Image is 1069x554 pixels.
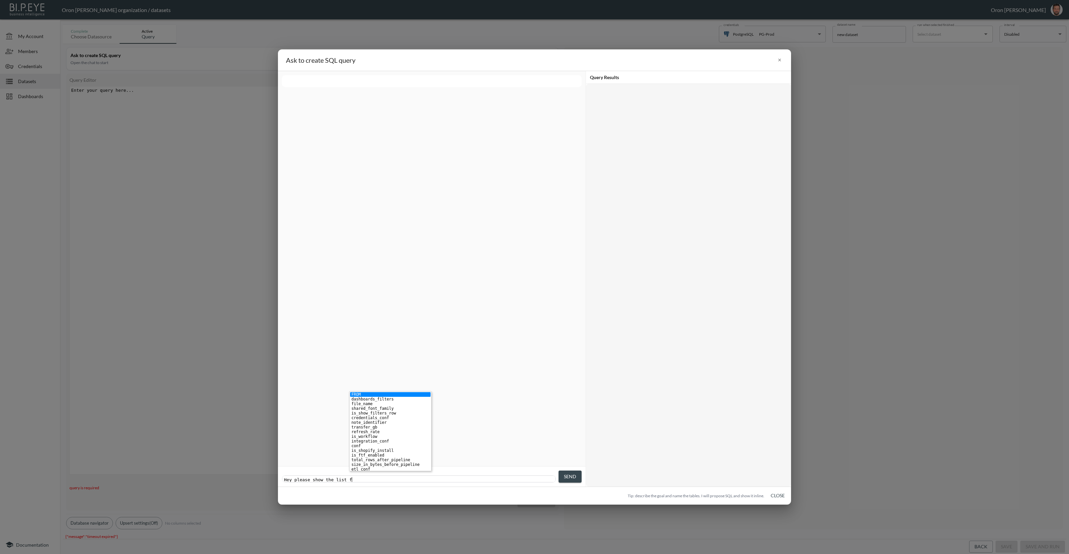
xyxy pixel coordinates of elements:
li: etl_conf [350,467,431,472]
li: shared_font_family [350,406,431,411]
li: size_in_bytes_before_pipeline [350,462,431,467]
li: is_show_filters_row [350,411,431,415]
button: Close [776,55,783,65]
li: is_ftf_enabled [350,453,431,458]
div: Query Results [590,74,619,80]
li: FROM [350,392,431,397]
span: Hey please show the list f [284,477,352,482]
span: Send [564,473,576,481]
li: dashboards_filters [350,397,431,401]
li: total_rows_after_pipeline [350,458,431,462]
li: refresh_rate [350,430,431,434]
button: Send [559,471,582,483]
li: conf [350,444,431,448]
li: credentials_conf [350,415,431,420]
li: is_workflow [350,434,431,439]
li: transfer_gb [350,425,431,430]
li: file_name [350,401,431,406]
li: note_identifier [350,420,431,425]
h2: Ask to create SQL query [278,49,791,71]
div: Tip: describe the goal and name the tables. I will propose SQL and show it inline. [628,493,764,498]
li: integration_conf [350,439,431,444]
li: is_shopify_install [350,448,431,453]
button: Close [767,490,788,502]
